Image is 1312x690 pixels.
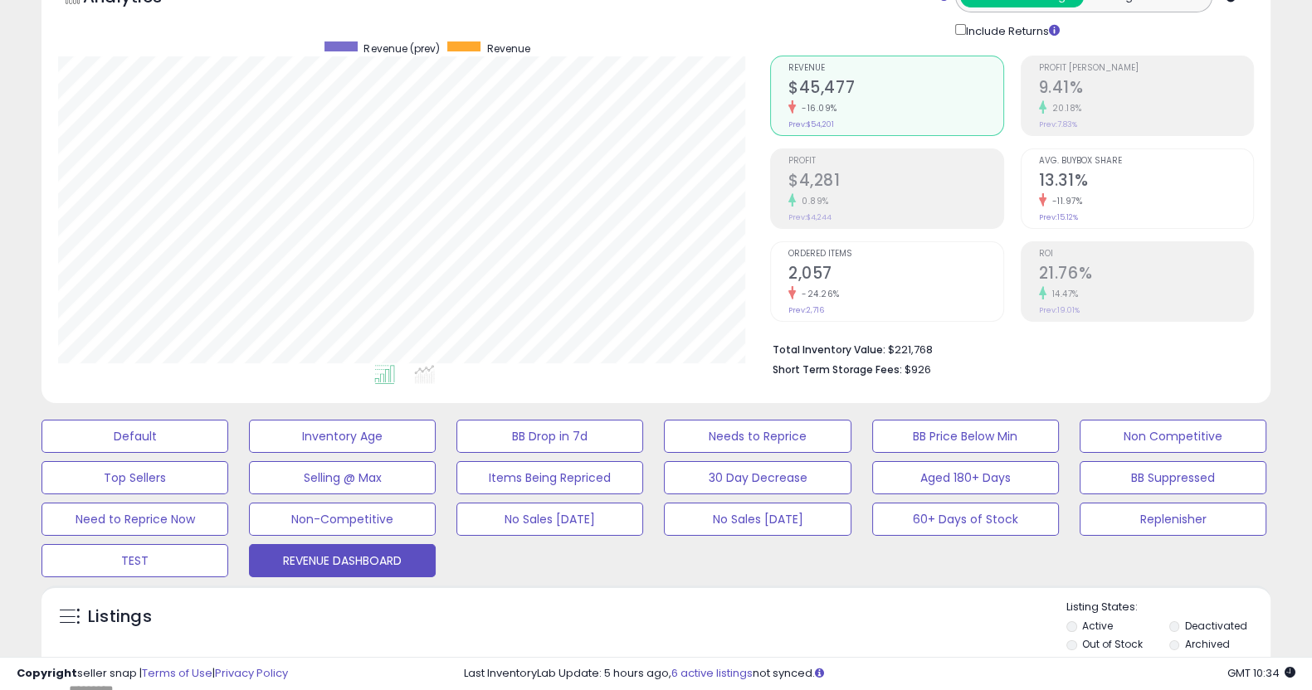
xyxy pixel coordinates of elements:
[796,288,840,300] small: -24.26%
[872,461,1059,494] button: Aged 180+ Days
[249,544,436,577] button: REVENUE DASHBOARD
[1080,461,1266,494] button: BB Suppressed
[1039,171,1253,193] h2: 13.31%
[773,362,902,377] b: Short Term Storage Fees:
[664,503,851,536] button: No Sales [DATE]
[1039,157,1253,166] span: Avg. Buybox Share
[1039,78,1253,100] h2: 9.41%
[788,305,824,315] small: Prev: 2,716
[1046,195,1083,207] small: -11.97%
[943,21,1080,39] div: Include Returns
[1082,619,1113,633] label: Active
[1046,102,1082,114] small: 20.18%
[1039,305,1080,315] small: Prev: 19.01%
[456,503,643,536] button: No Sales [DATE]
[1184,637,1229,651] label: Archived
[1184,619,1246,633] label: Deactivated
[905,362,931,377] span: $926
[17,666,288,682] div: seller snap | |
[41,544,228,577] button: TEST
[363,41,439,56] span: Revenue (prev)
[249,420,436,453] button: Inventory Age
[1066,600,1271,615] p: Listing States:
[773,343,885,357] b: Total Inventory Value:
[215,665,288,681] a: Privacy Policy
[456,461,643,494] button: Items Being Repriced
[486,41,529,56] span: Revenue
[1080,420,1266,453] button: Non Competitive
[1039,119,1077,129] small: Prev: 7.83%
[788,78,1002,100] h2: $45,477
[1039,264,1253,286] h2: 21.76%
[773,338,1241,358] li: $221,768
[1082,637,1143,651] label: Out of Stock
[788,171,1002,193] h2: $4,281
[788,212,832,222] small: Prev: $4,244
[41,420,228,453] button: Default
[249,461,436,494] button: Selling @ Max
[456,420,643,453] button: BB Drop in 7d
[41,503,228,536] button: Need to Reprice Now
[872,503,1059,536] button: 60+ Days of Stock
[88,605,152,629] h5: Listings
[1039,250,1253,259] span: ROI
[788,250,1002,259] span: Ordered Items
[788,119,834,129] small: Prev: $54,201
[142,665,212,681] a: Terms of Use
[17,665,77,681] strong: Copyright
[1039,64,1253,73] span: Profit [PERSON_NAME]
[41,461,228,494] button: Top Sellers
[796,102,837,114] small: -16.09%
[788,64,1002,73] span: Revenue
[1046,288,1079,300] small: 14.47%
[788,264,1002,286] h2: 2,057
[788,157,1002,166] span: Profit
[664,420,851,453] button: Needs to Reprice
[249,503,436,536] button: Non-Competitive
[796,195,829,207] small: 0.89%
[1080,503,1266,536] button: Replenisher
[671,665,753,681] a: 6 active listings
[464,666,1295,682] div: Last InventoryLab Update: 5 hours ago, not synced.
[872,420,1059,453] button: BB Price Below Min
[1227,665,1295,681] span: 2025-10-6 10:34 GMT
[664,461,851,494] button: 30 Day Decrease
[1039,212,1078,222] small: Prev: 15.12%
